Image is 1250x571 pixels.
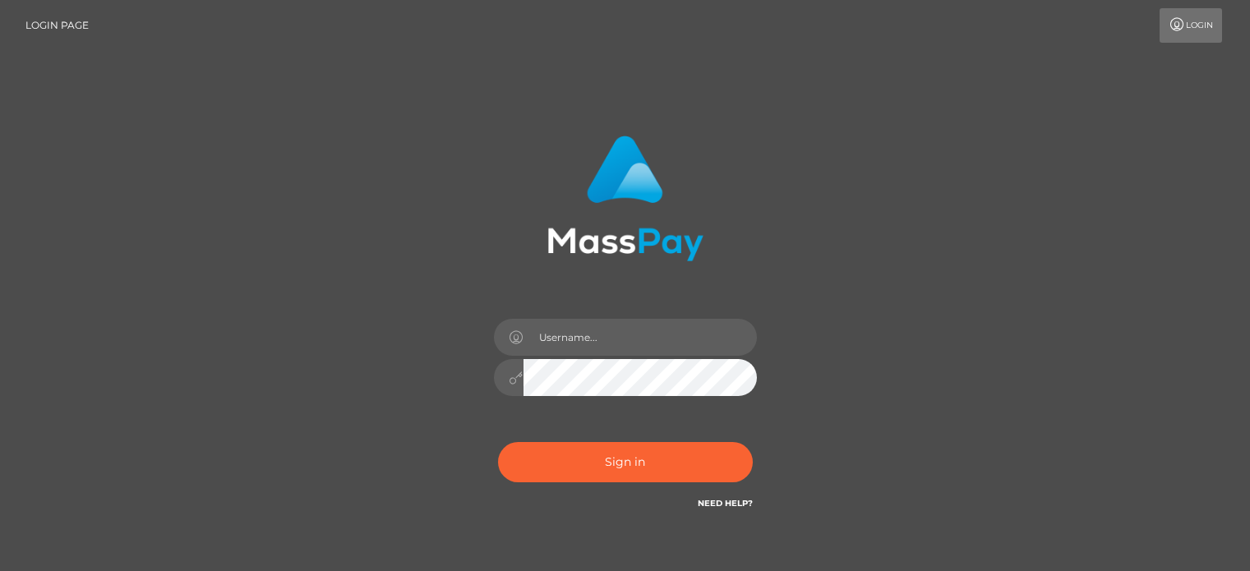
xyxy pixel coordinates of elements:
[498,442,753,482] button: Sign in
[698,498,753,509] a: Need Help?
[547,136,703,261] img: MassPay Login
[25,8,89,43] a: Login Page
[524,319,757,356] input: Username...
[1160,8,1222,43] a: Login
